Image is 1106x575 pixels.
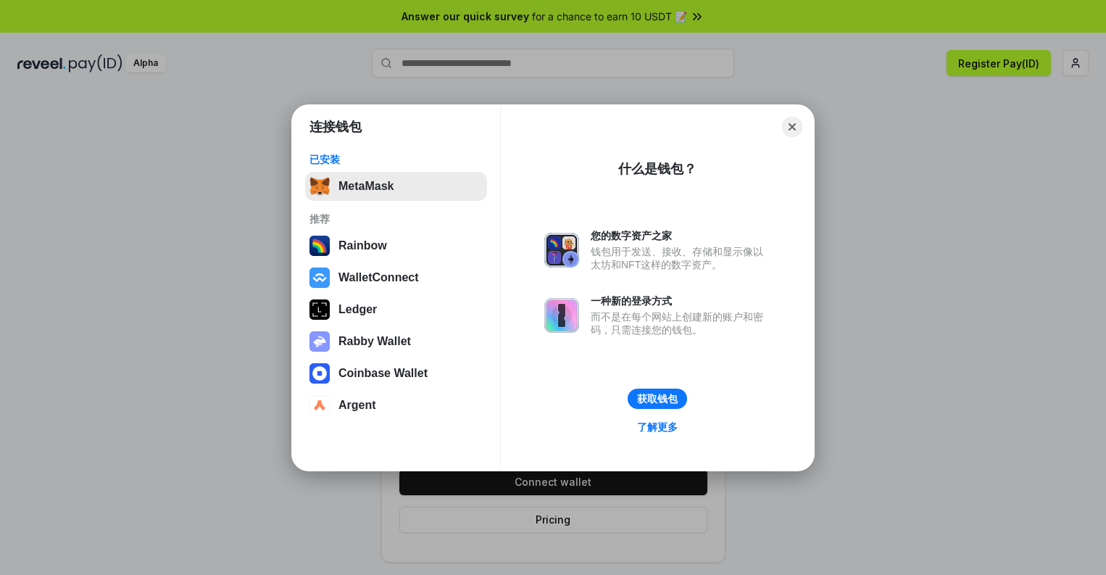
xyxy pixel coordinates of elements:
div: 已安装 [309,153,483,166]
img: svg+xml,%3Csvg%20width%3D%2228%22%20height%3D%2228%22%20viewBox%3D%220%200%2028%2028%22%20fill%3D... [309,363,330,384]
img: svg+xml,%3Csvg%20xmlns%3D%22http%3A%2F%2Fwww.w3.org%2F2000%2Fsvg%22%20width%3D%2228%22%20height%3... [309,299,330,320]
img: svg+xml,%3Csvg%20fill%3D%22none%22%20height%3D%2233%22%20viewBox%3D%220%200%2035%2033%22%20width%... [309,176,330,197]
button: Coinbase Wallet [305,359,487,388]
div: Rabby Wallet [338,335,411,348]
img: svg+xml,%3Csvg%20width%3D%2228%22%20height%3D%2228%22%20viewBox%3D%220%200%2028%2028%22%20fill%3D... [309,268,330,288]
div: 获取钱包 [637,392,678,405]
img: svg+xml,%3Csvg%20width%3D%22120%22%20height%3D%22120%22%20viewBox%3D%220%200%20120%20120%22%20fil... [309,236,330,256]
div: Argent [338,399,376,412]
div: 了解更多 [637,421,678,434]
button: WalletConnect [305,263,487,292]
div: 您的数字资产之家 [591,229,770,242]
img: svg+xml,%3Csvg%20xmlns%3D%22http%3A%2F%2Fwww.w3.org%2F2000%2Fsvg%22%20fill%3D%22none%22%20viewBox... [544,298,579,333]
img: svg+xml,%3Csvg%20xmlns%3D%22http%3A%2F%2Fwww.w3.org%2F2000%2Fsvg%22%20fill%3D%22none%22%20viewBox... [309,331,330,352]
div: 一种新的登录方式 [591,294,770,307]
div: Ledger [338,303,377,316]
a: 了解更多 [628,418,686,437]
button: MetaMask [305,172,487,201]
h1: 连接钱包 [309,118,362,136]
img: svg+xml,%3Csvg%20width%3D%2228%22%20height%3D%2228%22%20viewBox%3D%220%200%2028%2028%22%20fill%3D... [309,395,330,415]
img: svg+xml,%3Csvg%20xmlns%3D%22http%3A%2F%2Fwww.w3.org%2F2000%2Fsvg%22%20fill%3D%22none%22%20viewBox... [544,233,579,268]
button: Argent [305,391,487,420]
div: 推荐 [309,212,483,226]
div: MetaMask [338,180,394,193]
div: 什么是钱包？ [618,160,697,178]
button: Rabby Wallet [305,327,487,356]
button: Ledger [305,295,487,324]
div: 而不是在每个网站上创建新的账户和密码，只需连接您的钱包。 [591,310,770,336]
button: 获取钱包 [628,389,687,409]
div: WalletConnect [338,271,419,284]
div: Coinbase Wallet [338,367,428,380]
div: 钱包用于发送、接收、存储和显示像以太坊和NFT这样的数字资产。 [591,245,770,271]
button: Close [782,117,802,137]
button: Rainbow [305,231,487,260]
div: Rainbow [338,239,387,252]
